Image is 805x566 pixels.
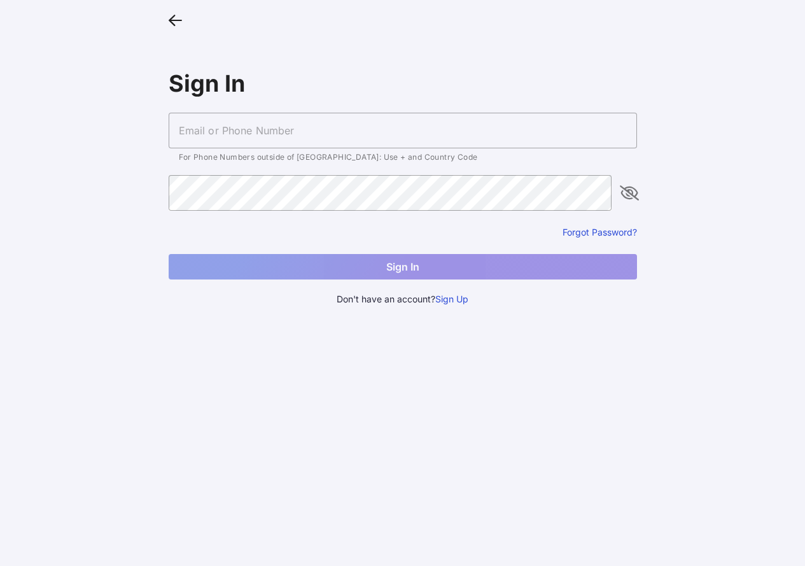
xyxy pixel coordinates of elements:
[169,69,637,97] div: Sign In
[435,292,468,306] button: Sign Up
[169,254,637,279] button: Sign In
[179,153,627,161] div: For Phone Numbers outside of [GEOGRAPHIC_DATA]: Use + and Country Code
[169,113,637,148] input: Email or Phone Number
[563,226,637,238] button: Forgot Password?
[622,185,637,201] i: appended action
[169,292,637,306] div: Don't have an account?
